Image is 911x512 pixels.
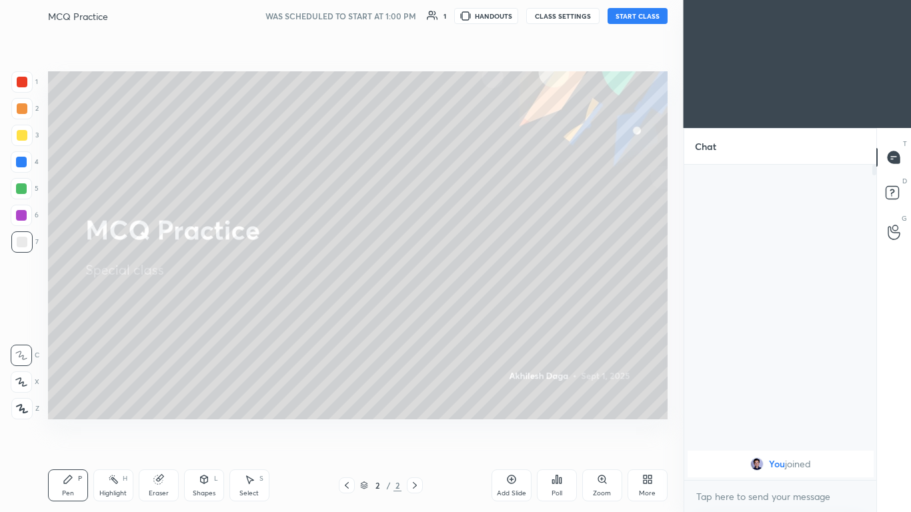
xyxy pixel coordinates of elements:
[593,490,611,497] div: Zoom
[239,490,259,497] div: Select
[99,490,127,497] div: Highlight
[902,176,907,186] p: D
[214,475,218,482] div: L
[11,151,39,173] div: 4
[639,490,656,497] div: More
[526,8,600,24] button: CLASS SETTINGS
[193,490,215,497] div: Shapes
[48,10,108,23] h4: MCQ Practice
[902,213,907,223] p: G
[78,475,82,482] div: P
[265,10,416,22] h5: WAS SCHEDULED TO START AT 1:00 PM
[62,490,74,497] div: Pen
[11,178,39,199] div: 5
[750,457,764,471] img: 5f78e08646bc44f99abb663be3a7d85a.jpg
[11,345,39,366] div: C
[552,490,562,497] div: Poll
[11,98,39,119] div: 2
[371,481,384,489] div: 2
[684,448,877,480] div: grid
[454,8,518,24] button: HANDOUTS
[259,475,263,482] div: S
[387,481,391,489] div: /
[497,490,526,497] div: Add Slide
[11,125,39,146] div: 3
[11,205,39,226] div: 6
[684,129,727,164] p: Chat
[11,398,39,419] div: Z
[11,71,38,93] div: 1
[608,8,668,24] button: START CLASS
[149,490,169,497] div: Eraser
[785,459,811,469] span: joined
[903,139,907,149] p: T
[123,475,127,482] div: H
[11,371,39,393] div: X
[11,231,39,253] div: 7
[393,479,401,491] div: 2
[769,459,785,469] span: You
[443,13,446,19] div: 1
